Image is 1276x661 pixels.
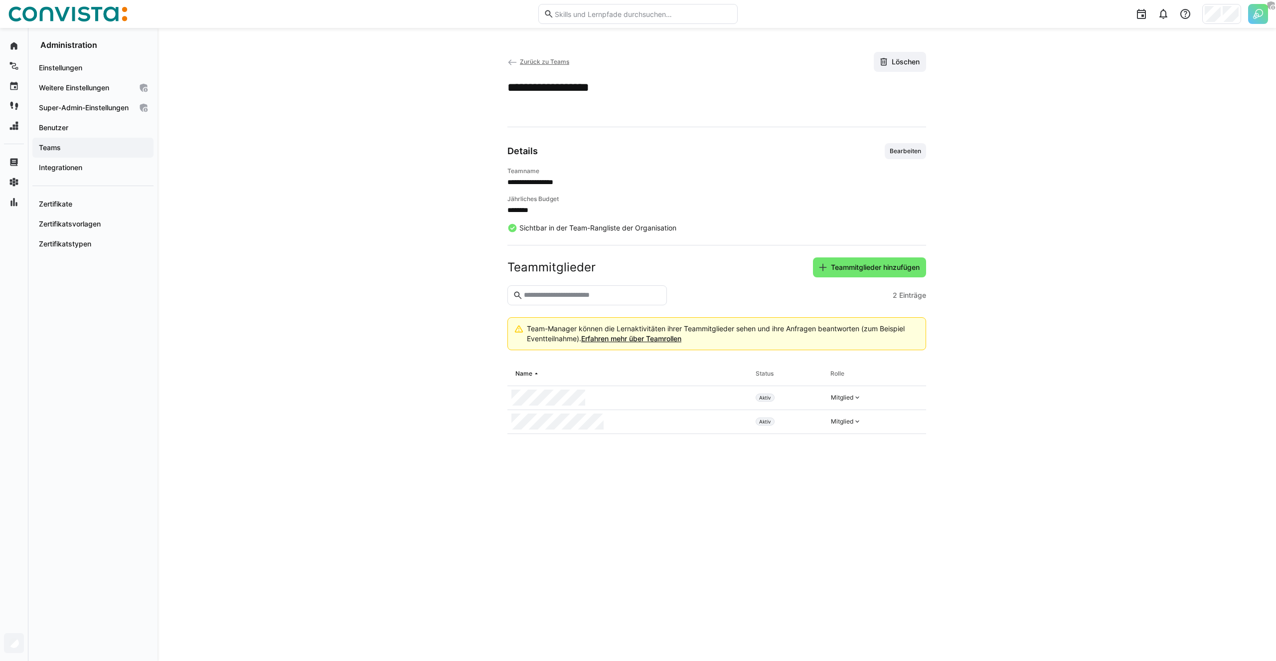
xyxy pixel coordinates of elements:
div: Name [515,370,532,378]
button: Bearbeiten [885,143,926,159]
button: Löschen [874,52,926,72]
span: Bearbeiten [889,147,922,155]
a: Erfahren mehr über Teamrollen [581,334,681,343]
div: Mitglied [831,394,853,402]
button: Teammitglieder hinzufügen [813,257,926,277]
span: Einträge [899,290,926,300]
h4: Teamname [507,167,926,175]
div: Team-Manager können die Lernaktivitäten ihrer Teammitglieder sehen und ihre Anfragen beantworten ... [527,324,918,344]
span: Zurück zu Teams [520,58,569,65]
h3: Details [507,146,538,157]
div: Status [756,370,774,378]
span: Aktiv [759,395,771,401]
a: Zurück zu Teams [507,58,569,65]
span: 2 [893,290,897,300]
h4: Jährliches Budget [507,195,926,203]
input: Skills und Lernpfade durchsuchen… [554,9,732,18]
span: Sichtbar in der Team-Rangliste der Organisation [519,223,676,233]
h2: Teammitglieder [507,260,596,275]
span: Teammitglieder hinzufügen [829,262,921,272]
div: Rolle [830,370,844,378]
span: Aktiv [759,419,771,425]
span: Löschen [890,57,921,67]
div: Mitglied [831,418,853,426]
